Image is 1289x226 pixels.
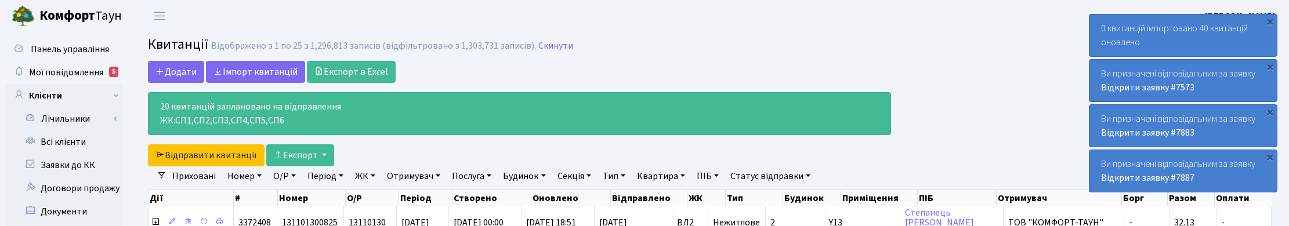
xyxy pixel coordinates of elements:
button: Експорт [266,144,334,166]
th: Відправлено [611,190,688,206]
a: Панель управління [6,38,122,61]
a: Секція [553,166,596,186]
th: Оновлено [531,190,611,206]
a: Квартира [632,166,690,186]
a: [PERSON_NAME] [1205,9,1275,23]
div: 20 квитанцій заплановано на відправлення ЖК:СП1,СП2,СП3,СП4,СП5,СП6 [148,92,891,135]
th: ЖК [687,190,726,206]
a: Тип [598,166,630,186]
a: Iмпорт квитанцій [206,61,305,83]
th: Борг [1122,190,1168,206]
button: Переключити навігацію [145,6,174,25]
span: Додати [155,65,197,78]
a: Експорт в Excel [307,61,396,83]
a: Клієнти [6,84,122,107]
div: × [1264,16,1276,27]
a: Заявки до КК [6,154,122,177]
a: ПІБ [692,166,723,186]
th: Будинок [783,190,841,206]
th: # [234,190,278,206]
a: Період [303,166,348,186]
th: Номер [278,190,346,206]
div: × [1264,151,1276,163]
a: Приховані [168,166,220,186]
img: logo.png [12,5,35,28]
a: Статус відправки [726,166,815,186]
span: Мої повідомлення [29,66,103,79]
div: Ви призначені відповідальним за заявку [1089,150,1277,192]
a: О/Р [269,166,300,186]
a: Лічильники [13,107,122,130]
div: Відображено з 1 по 25 з 1,296,813 записів (відфільтровано з 1,303,731 записів). [211,41,536,52]
span: Таун [39,6,122,26]
a: Номер [223,166,266,186]
th: Приміщення [841,190,917,206]
div: 0 квитанцій імпортовано 40 квитанцій оновлено [1089,14,1277,56]
div: × [1264,61,1276,72]
a: Відкрити заявку #7573 [1101,81,1194,94]
th: Разом [1168,190,1215,206]
a: Отримувач [382,166,445,186]
div: × [1264,106,1276,118]
th: Отримувач [997,190,1121,206]
th: Створено [452,190,532,206]
b: Комфорт [39,6,95,25]
a: Відправити квитанції [148,144,265,166]
a: ЖК [350,166,380,186]
th: Тип [726,190,783,206]
a: Мої повідомлення5 [6,61,122,84]
a: Документи [6,200,122,223]
span: Квитанції [148,34,208,54]
a: Договори продажу [6,177,122,200]
b: [PERSON_NAME] [1205,10,1275,23]
span: Панель управління [31,43,109,56]
th: Період [399,190,452,206]
div: 5 [109,67,118,77]
a: Скинути [538,41,573,52]
a: Відкрити заявку #7883 [1101,126,1194,139]
th: О/Р [346,190,399,206]
th: Дії [149,190,234,206]
a: Всі клієнти [6,130,122,154]
div: Ви призначені відповідальним за заявку [1089,105,1277,147]
div: Ви призначені відповідальним за заявку [1089,60,1277,101]
a: Будинок [498,166,550,186]
th: ПІБ [918,190,997,206]
a: Послуга [447,166,496,186]
a: Відкрити заявку #7887 [1101,172,1194,184]
th: Оплати [1215,190,1272,206]
a: Додати [148,61,204,83]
